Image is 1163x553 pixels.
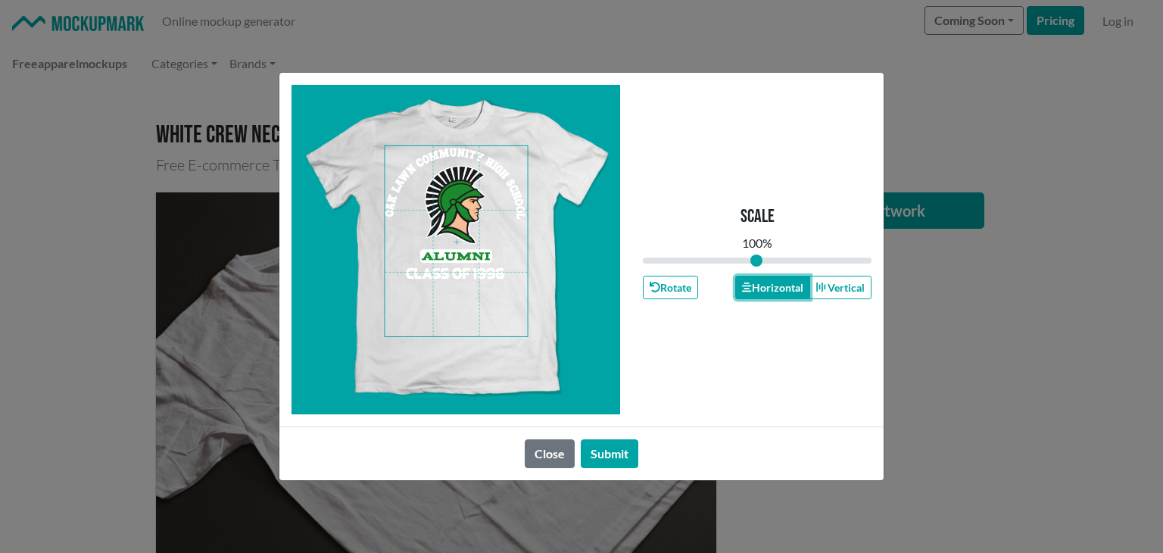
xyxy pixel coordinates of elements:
button: Horizontal [735,276,809,299]
div: 100 % [742,234,772,252]
button: Submit [581,439,638,468]
button: Close [525,439,575,468]
button: Vertical [809,276,871,299]
p: Scale [741,206,775,228]
button: Rotate [643,276,698,299]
